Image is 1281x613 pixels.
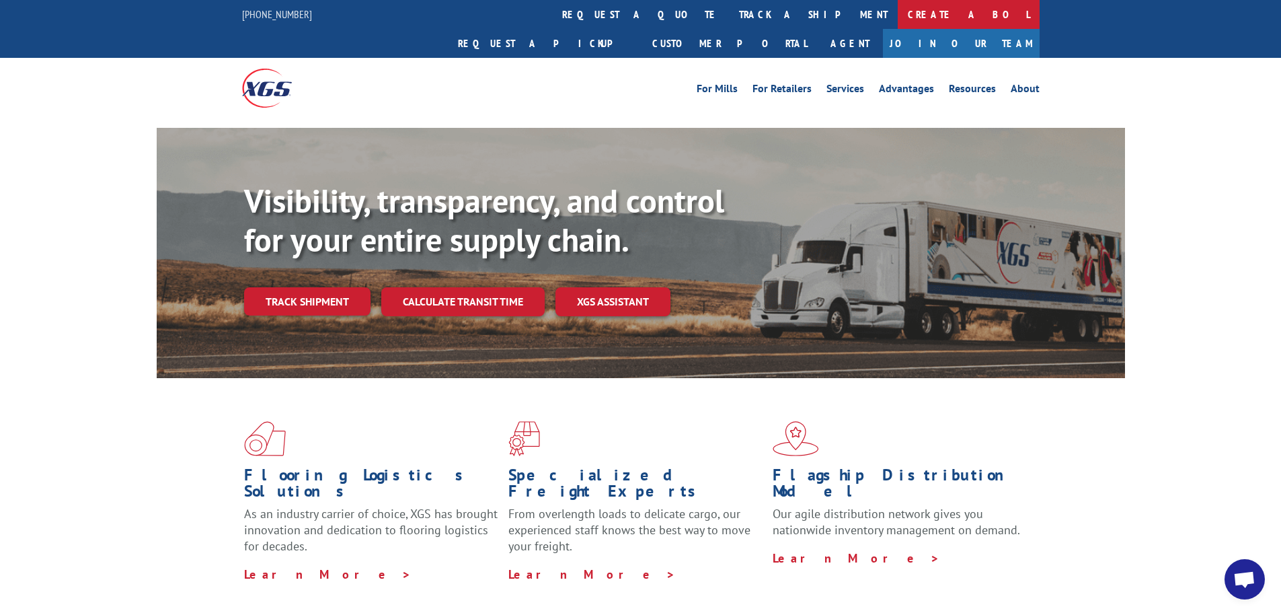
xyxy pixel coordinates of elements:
[244,467,498,506] h1: Flooring Logistics Solutions
[773,467,1027,506] h1: Flagship Distribution Model
[448,29,642,58] a: Request a pickup
[879,83,934,98] a: Advantages
[244,287,371,316] a: Track shipment
[555,287,670,316] a: XGS ASSISTANT
[244,506,498,554] span: As an industry carrier of choice, XGS has brought innovation and dedication to flooring logistics...
[508,506,763,566] p: From overlength loads to delicate cargo, our experienced staff knows the best way to move your fr...
[697,83,738,98] a: For Mills
[817,29,883,58] a: Agent
[242,7,312,21] a: [PHONE_NUMBER]
[773,550,940,566] a: Learn More >
[642,29,817,58] a: Customer Portal
[826,83,864,98] a: Services
[773,506,1020,538] span: Our agile distribution network gives you nationwide inventory management on demand.
[244,180,724,260] b: Visibility, transparency, and control for your entire supply chain.
[508,567,676,582] a: Learn More >
[381,287,545,316] a: Calculate transit time
[244,567,412,582] a: Learn More >
[508,421,540,456] img: xgs-icon-focused-on-flooring-red
[949,83,996,98] a: Resources
[883,29,1040,58] a: Join Our Team
[773,421,819,456] img: xgs-icon-flagship-distribution-model-red
[1225,559,1265,600] div: Open chat
[244,421,286,456] img: xgs-icon-total-supply-chain-intelligence-red
[752,83,812,98] a: For Retailers
[508,467,763,506] h1: Specialized Freight Experts
[1011,83,1040,98] a: About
